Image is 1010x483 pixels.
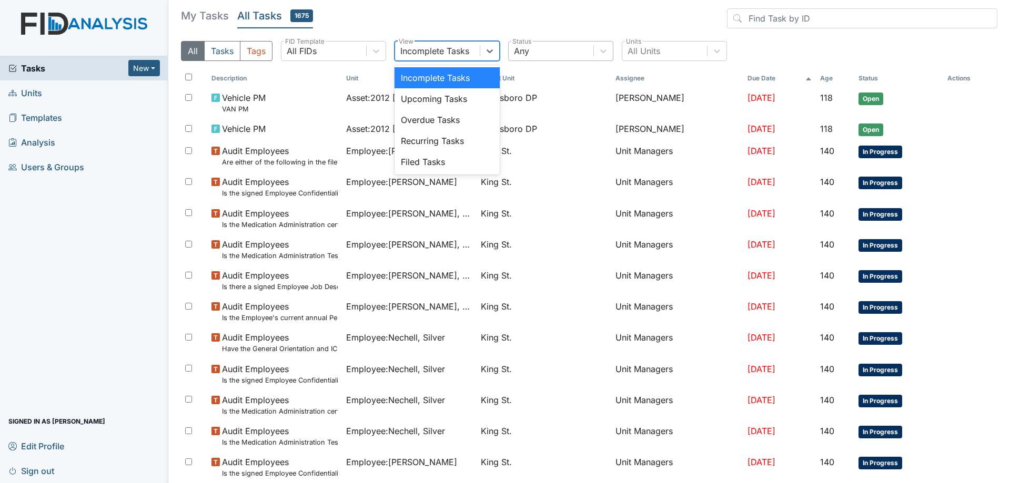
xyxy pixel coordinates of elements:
[346,331,445,344] span: Employee : Nechell, Silver
[222,425,338,447] span: Audit Employees Is the Medication Administration Test and 2 observation checklist (hire after 10/...
[400,45,469,57] div: Incomplete Tasks
[222,251,338,261] small: Is the Medication Administration Test and 2 observation checklist (hire after 10/07) found in the...
[346,145,457,157] span: Employee : [PERSON_NAME]
[748,426,775,436] span: [DATE]
[481,331,512,344] span: King St.
[346,300,472,313] span: Employee : [PERSON_NAME], Uniququa
[943,69,996,87] th: Actions
[346,363,445,375] span: Employee : Nechell, Silver
[222,300,338,323] span: Audit Employees Is the Employee's current annual Performance Evaluation on file?
[611,296,743,327] td: Unit Managers
[481,269,512,282] span: King St.
[611,171,743,202] td: Unit Managers
[481,91,537,104] span: Goldsboro DP
[346,456,457,468] span: Employee : [PERSON_NAME]
[395,67,500,88] div: Incomplete Tasks
[346,176,457,188] span: Employee : [PERSON_NAME]
[858,239,902,252] span: In Progress
[8,438,64,454] span: Edit Profile
[222,456,338,478] span: Audit Employees Is the signed Employee Confidentiality Agreement in the file (HIPPA)?
[820,208,834,219] span: 140
[181,8,229,23] h5: My Tasks
[8,159,84,175] span: Users & Groups
[743,69,816,87] th: Toggle SortBy
[8,109,62,126] span: Templates
[222,406,338,416] small: Is the Medication Administration certificate found in the file?
[858,146,902,158] span: In Progress
[481,394,512,406] span: King St.
[858,93,883,105] span: Open
[222,313,338,323] small: Is the Employee's current annual Performance Evaluation on file?
[748,270,775,281] span: [DATE]
[346,207,472,220] span: Employee : [PERSON_NAME], Uniququa
[8,62,128,75] a: Tasks
[858,177,902,189] span: In Progress
[222,122,266,135] span: Vehicle PM
[748,332,775,343] span: [DATE]
[181,41,272,61] div: Type filter
[477,69,611,87] th: Toggle SortBy
[514,45,529,57] div: Any
[858,426,902,438] span: In Progress
[820,177,834,187] span: 140
[611,203,743,234] td: Unit Managers
[748,364,775,374] span: [DATE]
[858,395,902,407] span: In Progress
[858,457,902,469] span: In Progress
[204,41,240,61] button: Tasks
[181,41,205,61] button: All
[481,122,537,135] span: Goldsboro DP
[748,239,775,250] span: [DATE]
[395,88,500,109] div: Upcoming Tasks
[820,124,833,134] span: 118
[611,451,743,482] td: Unit Managers
[346,122,472,135] span: Asset : 2012 [PERSON_NAME] 07541
[222,104,266,114] small: VAN PM
[222,145,338,167] span: Audit Employees Are either of the following in the file? "Consumer Report Release Forms" and the ...
[346,269,472,282] span: Employee : [PERSON_NAME], Uniququa
[222,282,338,292] small: Is there a signed Employee Job Description in the file for the employee's current position?
[820,270,834,281] span: 140
[395,151,500,172] div: Filed Tasks
[287,45,317,57] div: All FIDs
[748,301,775,312] span: [DATE]
[222,468,338,478] small: Is the signed Employee Confidentiality Agreement in the file (HIPPA)?
[222,331,338,354] span: Audit Employees Have the General Orientation and ICF Orientation forms been completed?
[820,364,834,374] span: 140
[858,332,902,345] span: In Progress
[8,463,54,479] span: Sign out
[748,146,775,156] span: [DATE]
[222,375,338,385] small: Is the signed Employee Confidentiality Agreement in the file (HIPPA)?
[628,45,660,57] div: All Units
[481,425,512,437] span: King St.
[858,270,902,283] span: In Progress
[611,69,743,87] th: Assignee
[820,301,834,312] span: 140
[820,239,834,250] span: 140
[207,69,342,87] th: Toggle SortBy
[8,413,105,429] span: Signed in as [PERSON_NAME]
[820,332,834,343] span: 140
[820,93,833,103] span: 118
[222,394,338,416] span: Audit Employees Is the Medication Administration certificate found in the file?
[222,91,266,114] span: Vehicle PM VAN PM
[222,344,338,354] small: Have the General Orientation and ICF Orientation forms been completed?
[816,69,854,87] th: Toggle SortBy
[222,437,338,447] small: Is the Medication Administration Test and 2 observation checklist (hire after 10/07) found in the...
[346,394,445,406] span: Employee : Nechell, Silver
[222,238,338,261] span: Audit Employees Is the Medication Administration Test and 2 observation checklist (hire after 10/...
[820,457,834,467] span: 140
[185,74,192,80] input: Toggle All Rows Selected
[395,130,500,151] div: Recurring Tasks
[222,176,338,198] span: Audit Employees Is the signed Employee Confidentiality Agreement in the file (HIPPA)?
[611,118,743,140] td: [PERSON_NAME]
[240,41,272,61] button: Tags
[611,265,743,296] td: Unit Managers
[611,389,743,420] td: Unit Managers
[128,60,160,76] button: New
[611,358,743,389] td: Unit Managers
[611,140,743,171] td: Unit Managers
[395,109,500,130] div: Overdue Tasks
[222,157,338,167] small: Are either of the following in the file? "Consumer Report Release Forms" and the "MVR Disclosure ...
